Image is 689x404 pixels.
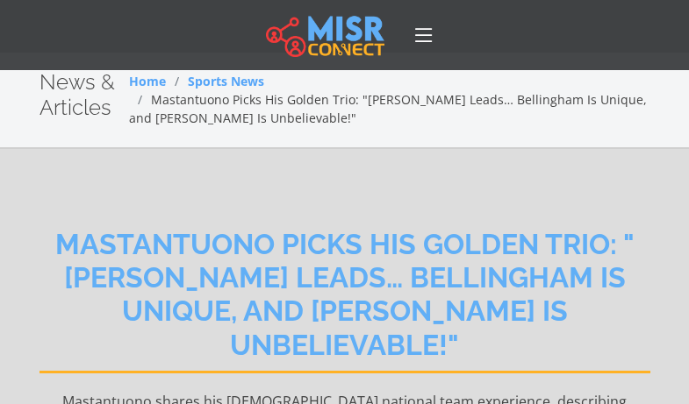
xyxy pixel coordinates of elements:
img: main.misr_connect [266,13,384,57]
h2: Mastantuono Picks His Golden Trio: "[PERSON_NAME] Leads… Bellingham Is Unique, and [PERSON_NAME] ... [39,228,650,374]
li: Mastantuono Picks His Golden Trio: "[PERSON_NAME] Leads… Bellingham Is Unique, and [PERSON_NAME] ... [129,90,650,127]
a: Home [129,73,166,89]
h2: News & Articles [39,70,129,121]
a: Sports News [188,73,264,89]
